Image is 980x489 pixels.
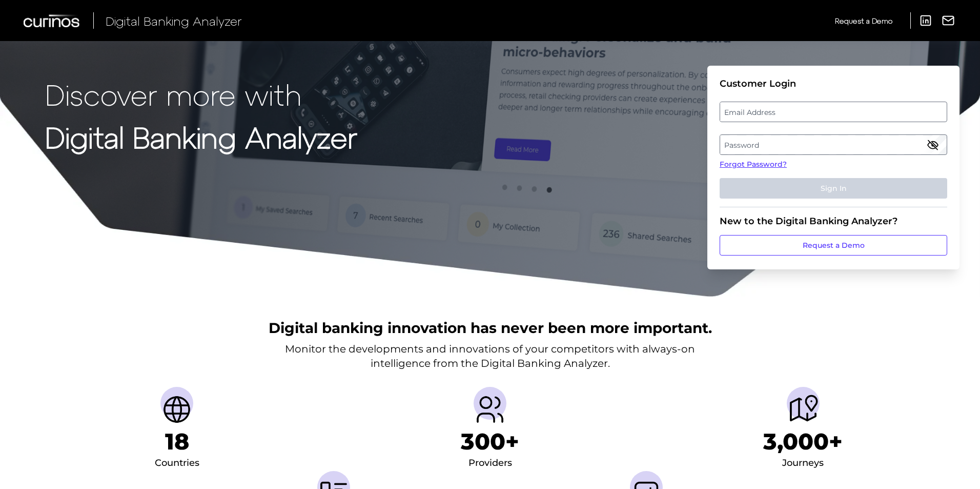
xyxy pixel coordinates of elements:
[720,178,947,199] button: Sign In
[720,235,947,256] a: Request a Demo
[269,318,712,338] h2: Digital banking innovation has never been more important.
[720,78,947,89] div: Customer Login
[461,428,519,455] h1: 300+
[155,455,199,472] div: Countries
[763,428,843,455] h1: 3,000+
[835,12,892,29] a: Request a Demo
[835,16,892,25] span: Request a Demo
[160,393,193,426] img: Countries
[782,455,824,472] div: Journeys
[720,159,947,170] a: Forgot Password?
[106,13,242,28] span: Digital Banking Analyzer
[720,103,946,121] label: Email Address
[720,135,946,154] label: Password
[468,455,512,472] div: Providers
[165,428,189,455] h1: 18
[24,14,81,27] img: Curinos
[45,78,357,110] p: Discover more with
[720,216,947,227] div: New to the Digital Banking Analyzer?
[474,393,506,426] img: Providers
[787,393,820,426] img: Journeys
[285,342,695,370] p: Monitor the developments and innovations of your competitors with always-on intelligence from the...
[45,120,357,154] strong: Digital Banking Analyzer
